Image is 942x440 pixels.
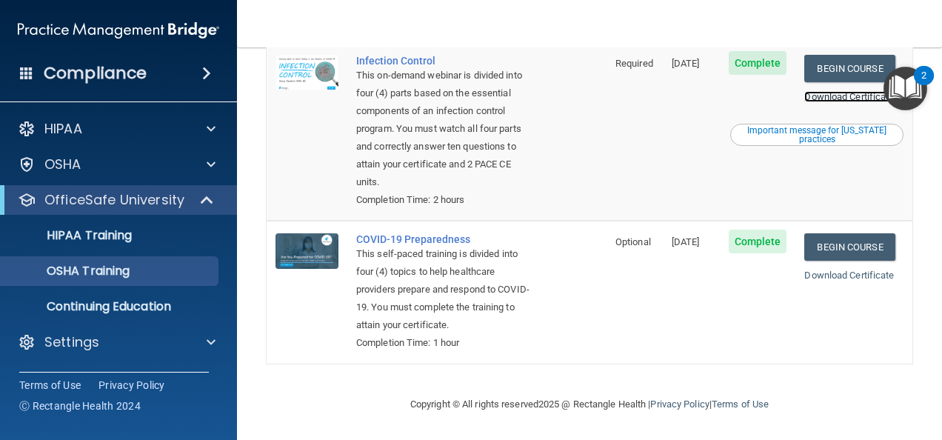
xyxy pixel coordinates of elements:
span: Optional [615,236,651,247]
div: This self-paced training is divided into four (4) topics to help healthcare providers prepare and... [356,245,532,334]
a: Download Certificate [804,91,894,102]
a: Terms of Use [19,378,81,393]
span: [DATE] [672,236,700,247]
p: Settings [44,333,99,351]
span: Ⓒ Rectangle Health 2024 [19,399,141,413]
h4: Compliance [44,63,147,84]
span: Required [615,58,653,69]
a: OSHA [18,156,216,173]
span: [DATE] [672,58,700,69]
a: OfficeSafe University [18,191,215,209]
a: Begin Course [804,55,895,82]
div: Completion Time: 1 hour [356,334,532,352]
div: Completion Time: 2 hours [356,191,532,209]
span: Complete [729,230,787,253]
img: PMB logo [18,16,219,45]
button: Read this if you are a dental practitioner in the state of CA [730,124,903,146]
a: Privacy Policy [98,378,165,393]
a: Terms of Use [712,399,769,410]
a: Settings [18,333,216,351]
a: Privacy Policy [650,399,709,410]
p: OSHA Training [10,264,130,279]
p: OfficeSafe University [44,191,184,209]
a: HIPAA [18,120,216,138]
div: 2 [921,76,926,95]
p: OSHA [44,156,81,173]
a: Begin Course [804,233,895,261]
a: Infection Control [356,55,532,67]
iframe: Drift Widget Chat Controller [868,338,924,394]
p: HIPAA [44,120,82,138]
div: This on-demand webinar is divided into four (4) parts based on the essential components of an inf... [356,67,532,191]
div: Copyright © All rights reserved 2025 @ Rectangle Health | | [319,381,860,428]
p: HIPAA Training [10,228,132,243]
a: Download Certificate [804,270,894,281]
a: COVID-19 Preparedness [356,233,532,245]
button: Open Resource Center, 2 new notifications [883,67,927,110]
span: Complete [729,51,787,75]
p: Continuing Education [10,299,212,314]
div: Important message for [US_STATE] practices [732,126,901,144]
